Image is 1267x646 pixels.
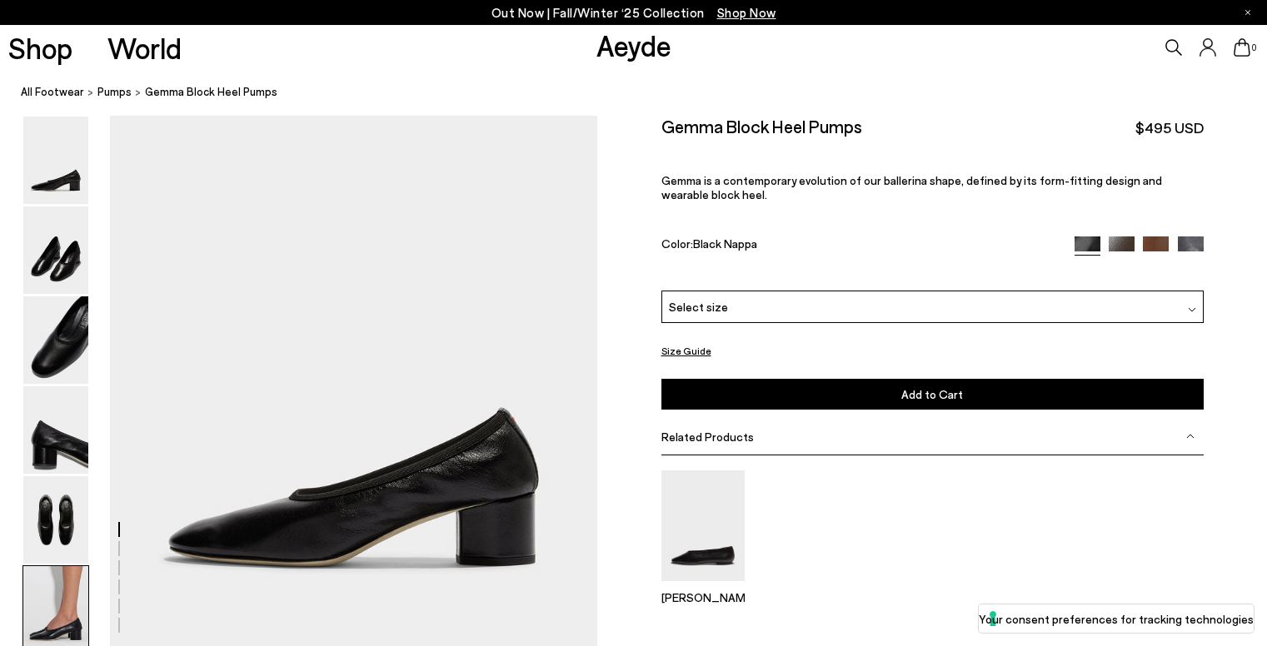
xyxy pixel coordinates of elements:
[661,173,1204,201] p: Gemma is a contemporary evolution of our ballerina shape, defined by its form-fitting design and ...
[23,117,88,204] img: Gemma Block Heel Pumps - Image 1
[661,340,711,361] button: Size Guide
[21,70,1267,116] nav: breadcrumb
[979,610,1254,628] label: Your consent preferences for tracking technologies
[23,296,88,384] img: Gemma Block Heel Pumps - Image 3
[661,236,1057,256] div: Color:
[1135,117,1204,138] span: $495 USD
[901,387,963,401] span: Add to Cart
[1186,432,1195,440] img: svg%3E
[661,569,745,604] a: Kirsten Ballet Flats [PERSON_NAME]
[23,386,88,474] img: Gemma Block Heel Pumps - Image 4
[661,379,1204,410] button: Add to Cart
[1250,43,1259,52] span: 0
[693,236,757,251] span: Black Nappa
[661,116,862,137] h2: Gemma Block Heel Pumps
[717,5,776,20] span: Navigate to /collections/new-in
[97,85,132,98] span: pumps
[661,470,745,581] img: Kirsten Ballet Flats
[23,476,88,564] img: Gemma Block Heel Pumps - Image 5
[23,206,88,294] img: Gemma Block Heel Pumps - Image 2
[97,83,132,101] a: pumps
[1234,38,1250,57] a: 0
[107,33,182,62] a: World
[596,27,671,62] a: Aeyde
[669,298,728,316] span: Select size
[979,604,1254,633] button: Your consent preferences for tracking technologies
[491,2,776,23] p: Out Now | Fall/Winter ‘25 Collection
[21,83,84,101] a: All Footwear
[661,590,745,604] p: [PERSON_NAME]
[145,83,277,101] span: Gemma Block Heel Pumps
[8,33,72,62] a: Shop
[661,430,754,444] span: Related Products
[1188,306,1196,314] img: svg%3E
